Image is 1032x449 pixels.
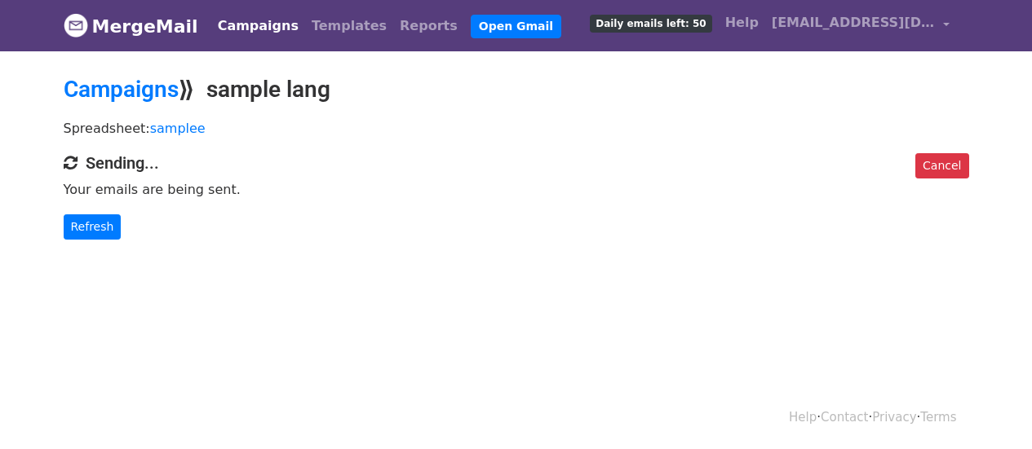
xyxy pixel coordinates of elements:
a: [EMAIL_ADDRESS][DOMAIN_NAME] [765,7,956,45]
span: Daily emails left: 50 [590,15,711,33]
img: MergeMail logo [64,13,88,37]
a: Help [719,7,765,39]
h4: Sending... [64,153,969,173]
a: Contact [821,410,868,425]
a: Campaigns [64,76,179,103]
a: Privacy [872,410,916,425]
a: Reports [393,10,464,42]
h2: ⟫ sample lang [64,76,969,103]
p: Your emails are being sent. [64,181,969,198]
a: Open Gmail [471,15,561,38]
a: Cancel [915,153,968,178]
a: Daily emails left: 50 [583,7,718,39]
a: Help [789,410,817,425]
span: [EMAIL_ADDRESS][DOMAIN_NAME] [772,13,935,33]
a: MergeMail [64,9,198,43]
a: Terms [920,410,956,425]
a: Refresh [64,214,122,240]
a: Campaigns [211,10,305,42]
a: Templates [305,10,393,42]
p: Spreadsheet: [64,120,969,137]
a: samplee [150,121,206,136]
